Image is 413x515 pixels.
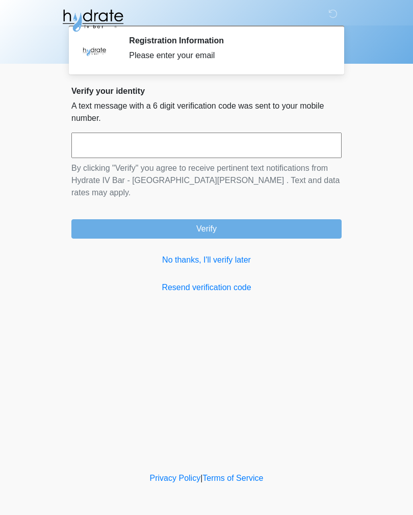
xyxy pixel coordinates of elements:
[71,219,342,239] button: Verify
[150,474,201,482] a: Privacy Policy
[71,254,342,266] a: No thanks, I'll verify later
[200,474,202,482] a: |
[61,8,124,33] img: Hydrate IV Bar - Fort Collins Logo
[71,100,342,124] p: A text message with a 6 digit verification code was sent to your mobile number.
[71,86,342,96] h2: Verify your identity
[79,36,110,66] img: Agent Avatar
[129,49,326,62] div: Please enter your email
[202,474,263,482] a: Terms of Service
[71,162,342,199] p: By clicking "Verify" you agree to receive pertinent text notifications from Hydrate IV Bar - [GEO...
[71,281,342,294] a: Resend verification code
